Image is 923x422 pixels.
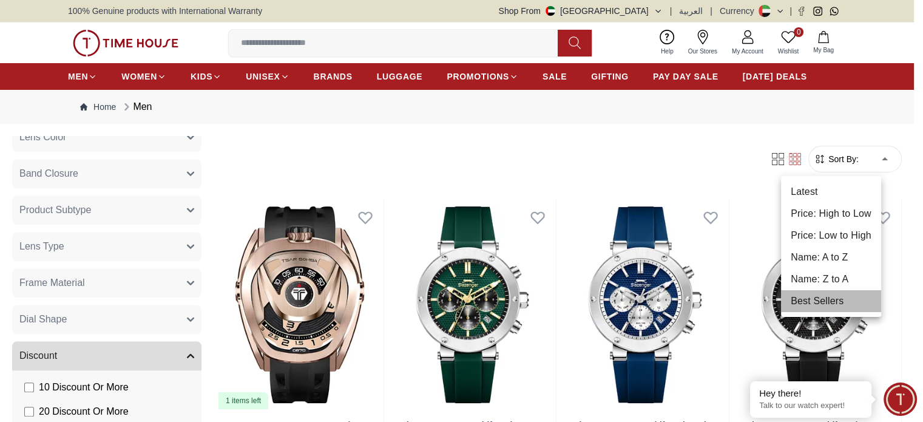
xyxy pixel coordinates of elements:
[759,401,862,411] p: Talk to our watch expert!
[781,225,881,247] li: Price: Low to High
[781,290,881,312] li: Best Sellers
[781,203,881,225] li: Price: High to Low
[781,268,881,290] li: Name: Z to A
[884,383,917,416] div: Chat Widget
[781,247,881,268] li: Name: A to Z
[759,387,862,400] div: Hey there!
[781,181,881,203] li: Latest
